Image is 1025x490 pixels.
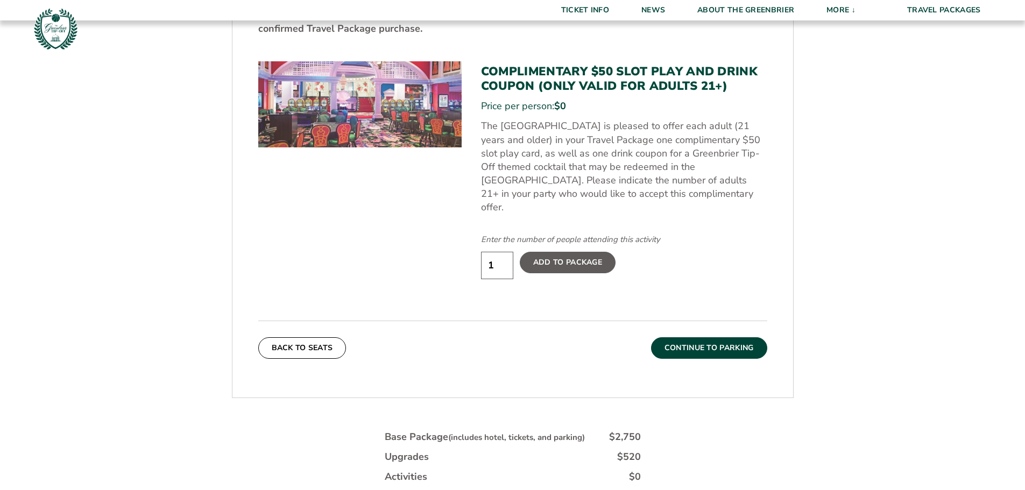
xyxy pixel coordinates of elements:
[481,65,767,93] h3: Complimentary $50 Slot Play and Drink Coupon (Only Valid for Adults 21+)
[385,430,585,444] div: Base Package
[258,337,347,359] button: Back To Seats
[258,61,462,147] img: Complimentary $50 Slot Play and Drink Coupon (Only Valid for Adults 21+)
[609,430,641,444] div: $2,750
[629,470,641,484] div: $0
[554,100,566,112] span: $0
[448,432,585,443] small: (includes hotel, tickets, and parking)
[617,450,641,464] div: $520
[258,9,750,35] strong: You should expect to receive the email from a Personal Hospitality Expert within 10-14 days follo...
[651,337,767,359] button: Continue To Parking
[32,5,79,52] img: Greenbrier Tip-Off
[385,470,427,484] div: Activities
[481,100,767,113] div: Price per person:
[520,252,616,273] label: Add To Package
[385,450,429,464] div: Upgrades
[481,234,767,245] div: Enter the number of people attending this activity
[481,119,767,214] p: The [GEOGRAPHIC_DATA] is pleased to offer each adult (21 years and older) in your Travel Package ...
